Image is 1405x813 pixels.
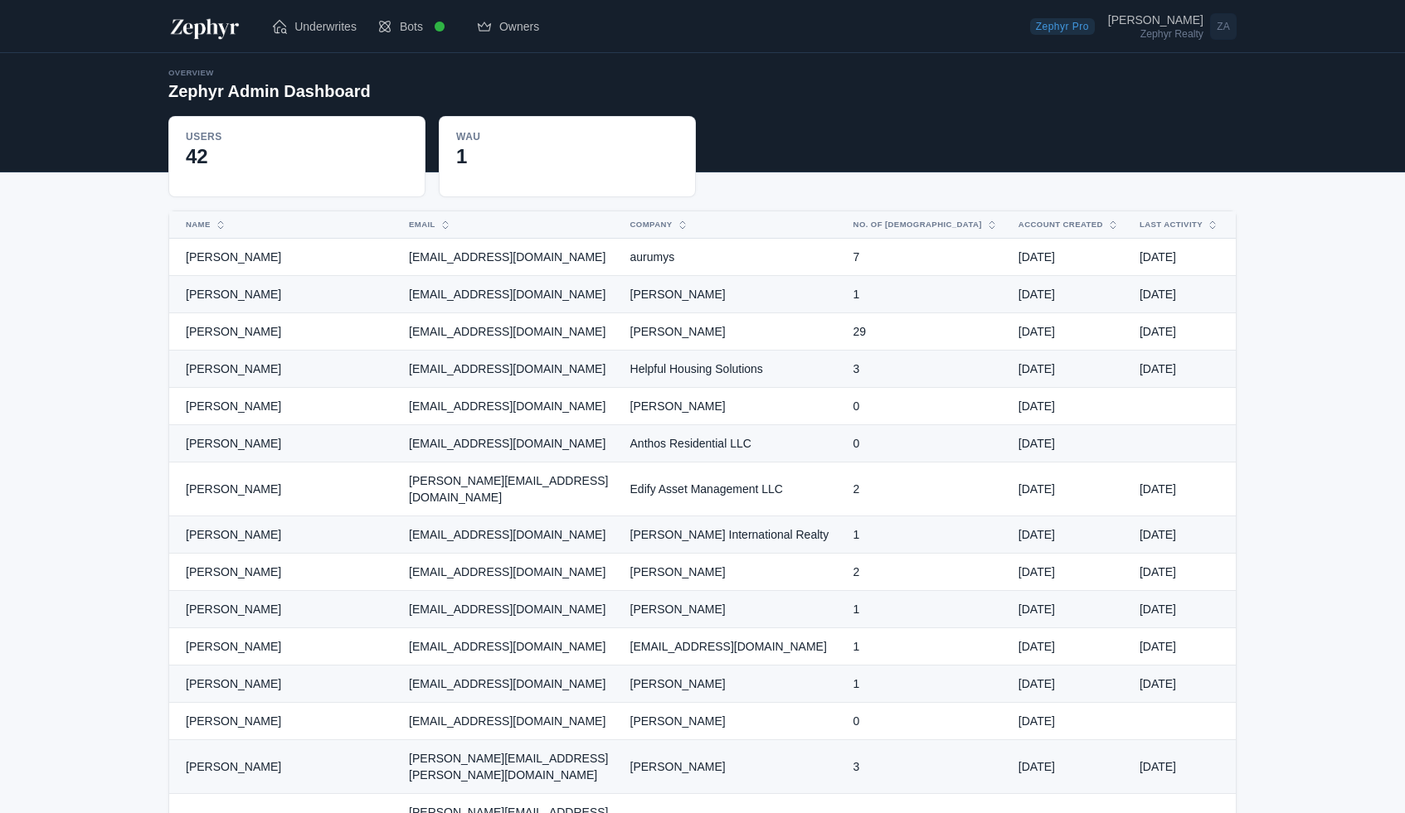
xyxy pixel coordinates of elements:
a: Owners [466,10,549,43]
td: [DATE] [1009,516,1130,554]
td: [DATE] [1130,665,1236,703]
td: [EMAIL_ADDRESS][DOMAIN_NAME] [399,313,620,351]
button: No. of [DEMOGRAPHIC_DATA] [843,211,989,238]
td: [PERSON_NAME] [169,740,399,794]
button: Last Activity [1130,211,1209,238]
td: [PERSON_NAME] [169,591,399,628]
td: 29 [843,313,1009,351]
td: [PERSON_NAME] [169,313,399,351]
td: [PERSON_NAME][EMAIL_ADDRESS][DOMAIN_NAME] [399,462,620,516]
td: aurumys [620,239,843,276]
td: 3 [843,740,1009,794]
td: [PERSON_NAME] [620,313,843,351]
td: [EMAIL_ADDRESS][DOMAIN_NAME] [399,516,620,554]
td: [DATE] [1130,276,1236,313]
td: 1 [843,628,1009,665]
span: ZA [1210,13,1237,40]
td: [PERSON_NAME] [169,628,399,665]
a: Bots [367,3,466,50]
td: 0 [843,425,1009,462]
td: [DATE] [1009,554,1130,591]
td: 1 [843,276,1009,313]
td: 1 [843,665,1009,703]
td: [DATE] [1130,740,1236,794]
td: [DATE] [1009,388,1130,425]
td: [PERSON_NAME] [620,740,843,794]
td: [DATE] [1130,351,1236,388]
td: [PERSON_NAME] [620,554,843,591]
td: [EMAIL_ADDRESS][DOMAIN_NAME] [399,351,620,388]
td: [PERSON_NAME] [169,276,399,313]
td: [EMAIL_ADDRESS][DOMAIN_NAME] [399,703,620,740]
td: [EMAIL_ADDRESS][DOMAIN_NAME] [399,239,620,276]
td: 2 [843,462,1009,516]
div: 42 [186,143,408,170]
td: [DATE] [1009,462,1130,516]
td: [PERSON_NAME] [169,425,399,462]
td: [PERSON_NAME] [620,703,843,740]
td: [DATE] [1130,462,1236,516]
td: [DATE] [1009,276,1130,313]
span: Owners [499,18,539,35]
td: 7 [843,239,1009,276]
td: [PERSON_NAME] [169,462,399,516]
td: 0 [843,388,1009,425]
td: [PERSON_NAME] [169,351,399,388]
td: Helpful Housing Solutions [620,351,843,388]
td: Anthos Residential LLC [620,425,843,462]
td: [PERSON_NAME][EMAIL_ADDRESS][PERSON_NAME][DOMAIN_NAME] [399,740,620,794]
td: [EMAIL_ADDRESS][DOMAIN_NAME] [399,388,620,425]
td: [PERSON_NAME] [169,516,399,554]
td: 1 [843,516,1009,554]
h2: Zephyr Admin Dashboard [168,80,371,103]
button: Account Created [1009,211,1110,238]
td: [PERSON_NAME] [620,591,843,628]
div: [PERSON_NAME] [1108,14,1203,26]
td: [DATE] [1130,313,1236,351]
a: Open user menu [1108,10,1237,43]
td: Edify Asset Management LLC [620,462,843,516]
td: [PERSON_NAME] [169,388,399,425]
td: [EMAIL_ADDRESS][DOMAIN_NAME] [399,425,620,462]
td: [DATE] [1130,628,1236,665]
td: 3 [843,351,1009,388]
td: [EMAIL_ADDRESS][DOMAIN_NAME] [620,628,843,665]
td: 2 [843,554,1009,591]
div: Overview [168,66,371,80]
span: Zephyr Pro [1030,18,1095,35]
td: [EMAIL_ADDRESS][DOMAIN_NAME] [399,628,620,665]
td: [DATE] [1009,628,1130,665]
td: 0 [843,703,1009,740]
button: Email [399,211,600,238]
td: [PERSON_NAME] [620,388,843,425]
td: [PERSON_NAME] [169,554,399,591]
td: [EMAIL_ADDRESS][DOMAIN_NAME] [399,276,620,313]
td: [PERSON_NAME] [620,665,843,703]
button: Company [620,211,824,238]
td: [DATE] [1009,239,1130,276]
td: [PERSON_NAME] [169,665,399,703]
img: Zephyr Logo [168,13,241,40]
td: [EMAIL_ADDRESS][DOMAIN_NAME] [399,554,620,591]
td: [EMAIL_ADDRESS][DOMAIN_NAME] [399,665,620,703]
td: [DATE] [1009,740,1130,794]
td: [PERSON_NAME] [169,239,399,276]
td: [DATE] [1009,703,1130,740]
td: [DATE] [1009,425,1130,462]
td: [DATE] [1009,665,1130,703]
td: [PERSON_NAME] International Realty [620,516,843,554]
div: Zephyr Realty [1108,29,1203,39]
td: [DATE] [1130,591,1236,628]
button: Name [176,211,379,238]
td: [DATE] [1009,351,1130,388]
td: [PERSON_NAME] [620,276,843,313]
td: [DATE] [1130,239,1236,276]
div: 1 [456,143,678,170]
a: Underwrites [261,10,367,43]
td: [EMAIL_ADDRESS][DOMAIN_NAME] [399,591,620,628]
div: Users [186,130,222,143]
span: Bots [400,18,423,35]
td: 1 [843,591,1009,628]
td: [DATE] [1009,313,1130,351]
span: Underwrites [294,18,357,35]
